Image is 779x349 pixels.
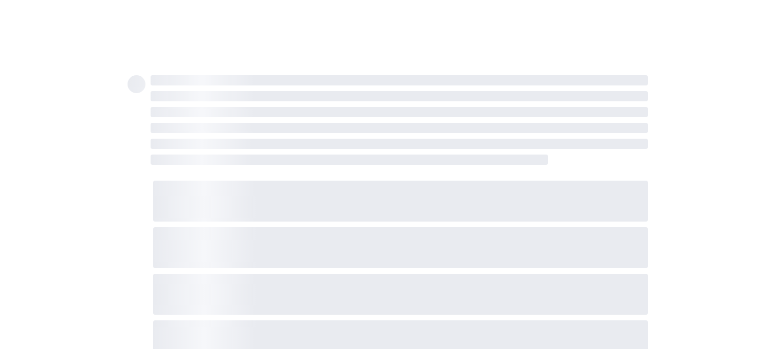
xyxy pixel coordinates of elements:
[153,181,648,222] span: ‌
[151,123,648,133] span: ‌
[151,155,549,165] span: ‌
[151,75,648,85] span: ‌
[153,274,648,315] span: ‌
[151,139,648,149] span: ‌
[151,107,648,117] span: ‌
[128,75,145,93] span: ‌
[153,227,648,268] span: ‌
[151,91,648,101] span: ‌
